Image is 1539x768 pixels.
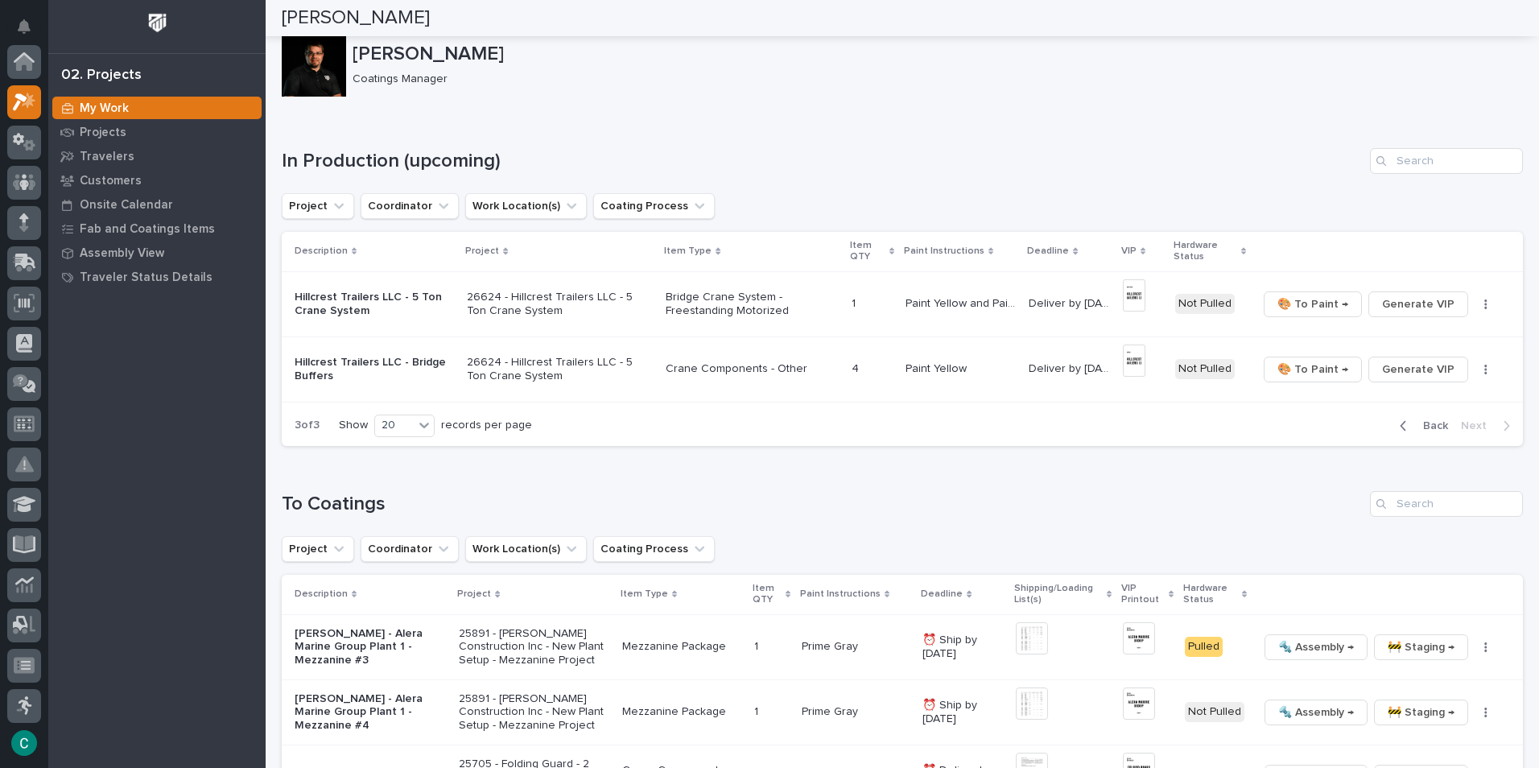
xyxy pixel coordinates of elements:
p: Hardware Status [1183,580,1238,609]
p: 1 [852,294,859,311]
p: Deadline [1027,242,1069,260]
p: Item Type [621,585,668,603]
p: Deliver by 11/17/25 [1029,359,1112,376]
input: Search [1370,148,1523,174]
p: Paint Yellow [906,359,970,376]
p: Assembly View [80,246,164,261]
p: records per page [441,419,532,432]
p: Bridge Crane System - Freestanding Motorized [666,291,839,318]
p: Fab and Coatings Items [80,222,215,237]
div: Notifications [20,19,41,45]
p: 4 [852,359,862,376]
p: Paint Yellow and Paint Gray [906,294,1019,311]
p: Coatings Manager [353,72,1510,86]
p: Crane Components - Other [666,362,839,376]
a: Projects [48,120,266,144]
span: 🔩 Assembly → [1278,638,1354,657]
a: Travelers [48,144,266,168]
span: 🔩 Assembly → [1278,703,1354,722]
tr: [PERSON_NAME] - Alera Marine Group Plant 1 - Mezzanine #425891 - [PERSON_NAME] Construction Inc -... [282,679,1523,745]
a: Fab and Coatings Items [48,217,266,241]
input: Search [1370,491,1523,517]
p: 25891 - [PERSON_NAME] Construction Inc - New Plant Setup - Mezzanine Project [459,627,609,667]
button: Project [282,536,354,562]
p: [PERSON_NAME] - Alera Marine Group Plant 1 - Mezzanine #4 [295,692,446,733]
button: Coordinator [361,193,459,219]
p: Deadline [921,585,963,603]
div: Pulled [1185,637,1223,657]
p: Mezzanine Package [622,640,741,654]
button: Project [282,193,354,219]
button: Notifications [7,10,41,43]
p: Hillcrest Trailers LLC - 5 Ton Crane System [295,291,454,318]
tr: [PERSON_NAME] - Alera Marine Group Plant 1 - Mezzanine #325891 - [PERSON_NAME] Construction Inc -... [282,614,1523,679]
p: Prime Gray [802,640,910,654]
tr: Hillcrest Trailers LLC - 5 Ton Crane System26624 - Hillcrest Trailers LLC - 5 Ton Crane SystemBri... [282,271,1523,337]
span: 🚧 Staging → [1388,703,1454,722]
a: Customers [48,168,266,192]
p: Item Type [664,242,712,260]
button: Coordinator [361,536,459,562]
p: Item QTY [850,237,885,266]
p: ⏰ Ship by [DATE] [922,634,1002,661]
p: Show [339,419,368,432]
p: 1 [754,702,761,719]
a: Traveler Status Details [48,265,266,289]
p: ⏰ Ship by [DATE] [922,699,1002,726]
p: Projects [80,126,126,140]
button: Coating Process [593,193,715,219]
p: Project [457,585,491,603]
span: Back [1413,419,1448,433]
p: 1 [754,637,761,654]
div: 02. Projects [61,67,142,85]
button: Work Location(s) [465,536,587,562]
button: 🔩 Assembly → [1265,700,1368,725]
p: Traveler Status Details [80,270,212,285]
h1: To Coatings [282,493,1364,516]
p: Paint Instructions [800,585,881,603]
p: Mezzanine Package [622,705,741,719]
p: Description [295,585,348,603]
span: 🚧 Staging → [1388,638,1454,657]
button: 🔩 Assembly → [1265,634,1368,660]
p: Shipping/Loading List(s) [1014,580,1103,609]
p: VIP Printout [1121,580,1165,609]
tr: Hillcrest Trailers LLC - Bridge Buffers26624 - Hillcrest Trailers LLC - 5 Ton Crane SystemCrane C... [282,337,1523,402]
p: 25891 - [PERSON_NAME] Construction Inc - New Plant Setup - Mezzanine Project [459,692,609,733]
p: 26624 - Hillcrest Trailers LLC - 5 Ton Crane System [467,291,653,318]
p: Travelers [80,150,134,164]
h2: [PERSON_NAME] [282,6,430,30]
p: [PERSON_NAME] [353,43,1516,66]
p: Onsite Calendar [80,198,173,213]
span: Next [1461,419,1496,433]
p: VIP [1121,242,1137,260]
span: Generate VIP [1382,295,1454,314]
p: My Work [80,101,129,116]
img: Workspace Logo [142,8,172,38]
p: Hardware Status [1174,237,1238,266]
div: Not Pulled [1175,359,1235,379]
p: [PERSON_NAME] - Alera Marine Group Plant 1 - Mezzanine #3 [295,627,446,667]
h1: In Production (upcoming) [282,150,1364,173]
span: 🎨 To Paint → [1277,360,1348,379]
p: Hillcrest Trailers LLC - Bridge Buffers [295,356,454,383]
button: Generate VIP [1368,291,1468,317]
p: 26624 - Hillcrest Trailers LLC - 5 Ton Crane System [467,356,653,383]
span: 🎨 To Paint → [1277,295,1348,314]
button: 🎨 To Paint → [1264,357,1362,382]
div: 20 [375,417,414,434]
button: Coating Process [593,536,715,562]
p: Project [465,242,499,260]
button: 🚧 Staging → [1374,634,1468,660]
a: Assembly View [48,241,266,265]
p: Paint Instructions [904,242,984,260]
p: Item QTY [753,580,782,609]
button: Back [1387,419,1454,433]
p: Description [295,242,348,260]
span: Generate VIP [1382,360,1454,379]
p: Prime Gray [802,705,910,719]
a: Onsite Calendar [48,192,266,217]
button: Generate VIP [1368,357,1468,382]
p: Customers [80,174,142,188]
